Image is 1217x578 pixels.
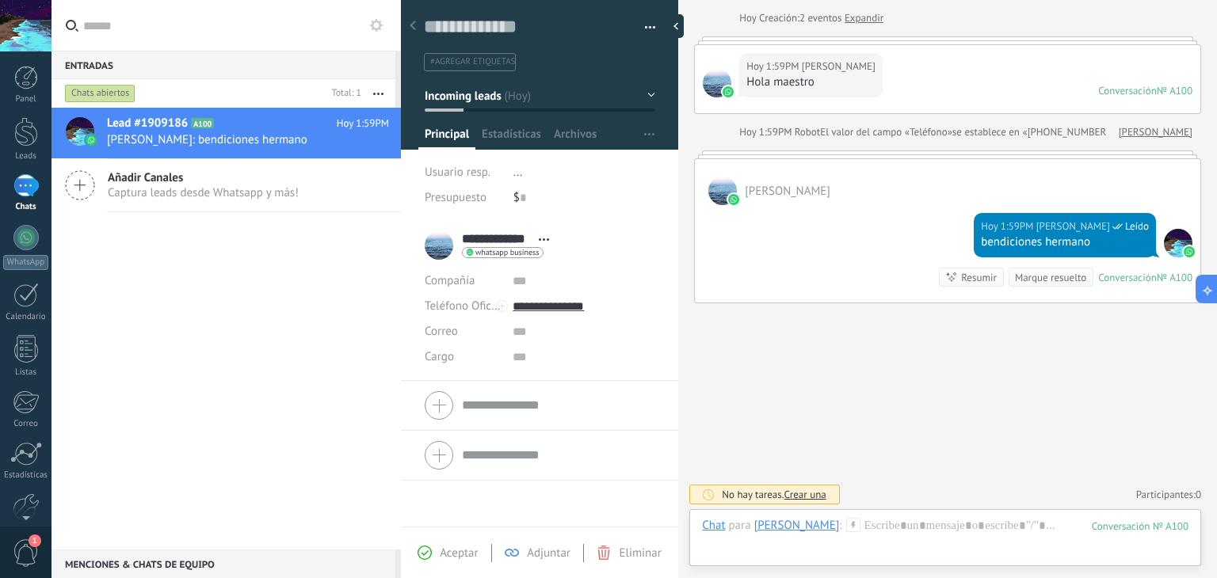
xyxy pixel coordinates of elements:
span: Julian Cortes [802,59,876,74]
div: Correo [3,419,49,429]
div: Menciones & Chats de equipo [52,549,395,578]
span: Robot [795,125,820,139]
span: Presupuesto [425,190,486,205]
img: waba.svg [728,194,739,205]
img: waba.svg [1184,246,1195,257]
span: Teléfono Oficina [425,299,507,314]
div: Entradas [52,51,395,79]
span: [PERSON_NAME]: bendiciones hermano [107,132,359,147]
span: Principal [425,127,469,150]
span: Captura leads desde Whatsapp y más! [108,185,299,200]
div: Hoy [739,10,759,26]
div: Hoy 1:59PM [739,124,795,140]
span: Julian Cortes (Oficina de Venta) [1036,219,1110,234]
div: Chats abiertos [65,84,135,103]
span: Hoy 1:59PM [337,116,389,131]
span: Julian Cortes [703,69,731,97]
div: Listas [3,367,49,378]
span: para [729,518,751,534]
span: Julian Cortes [1164,229,1192,257]
span: 1 [29,534,41,547]
span: ... [513,165,523,180]
div: Total: 1 [326,86,361,101]
div: Usuario resp. [425,160,502,185]
div: bendiciones hermano [981,234,1149,250]
div: Conversación [1098,271,1157,284]
span: Julian Cortes [745,184,830,199]
a: [PERSON_NAME] [1119,124,1192,140]
span: Julian Cortes [708,177,737,205]
div: Cargo [425,344,501,370]
div: Creación: [739,10,883,26]
img: waba.svg [86,135,97,146]
div: Resumir [961,270,997,285]
span: #agregar etiquetas [430,56,515,67]
a: Participantes:0 [1136,488,1201,501]
span: Aceptar [440,546,478,561]
span: whatsapp business [475,249,539,257]
span: : [839,518,841,534]
span: Lead #1909186 [107,116,188,131]
span: Cargo [425,351,454,363]
span: Correo [425,324,458,339]
span: Añadir Canales [108,170,299,185]
span: Leído [1125,219,1149,234]
span: se establece en «[PHONE_NUMBER]» [952,124,1115,140]
span: A100 [191,118,214,128]
div: Marque resuelto [1015,270,1086,285]
div: Ocultar [668,14,684,38]
div: Compañía [425,268,501,294]
div: No hay tareas. [722,488,826,501]
button: Teléfono Oficina [425,294,501,319]
div: Hola maestro [746,74,876,90]
span: Estadísticas [482,127,541,150]
span: Archivos [554,127,597,150]
div: Julian Cortes [754,518,840,532]
img: waba.svg [723,86,734,97]
div: Panel [3,94,49,105]
div: 100 [1092,519,1188,533]
a: Expandir [845,10,883,26]
div: WhatsApp [3,255,48,270]
button: Correo [425,319,458,344]
span: Usuario resp. [425,165,490,180]
div: Calendario [3,312,49,322]
div: Leads [3,151,49,162]
div: $ [513,185,655,211]
span: Adjuntar [527,546,570,561]
div: Hoy 1:59PM [981,219,1036,234]
div: № A100 [1157,84,1192,97]
div: Chats [3,202,49,212]
div: Hoy 1:59PM [746,59,802,74]
span: El valor del campo «Teléfono» [820,124,952,140]
span: 2 eventos [799,10,841,26]
span: 0 [1196,488,1201,501]
div: Estadísticas [3,470,49,481]
a: Lead #1909186 A100 Hoy 1:59PM [PERSON_NAME]: bendiciones hermano [52,108,401,158]
div: Presupuesto [425,185,502,211]
div: № A100 [1157,271,1192,284]
button: Más [361,79,395,108]
span: Eliminar [619,546,661,561]
span: Crear una [784,488,826,501]
div: Conversación [1098,84,1157,97]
